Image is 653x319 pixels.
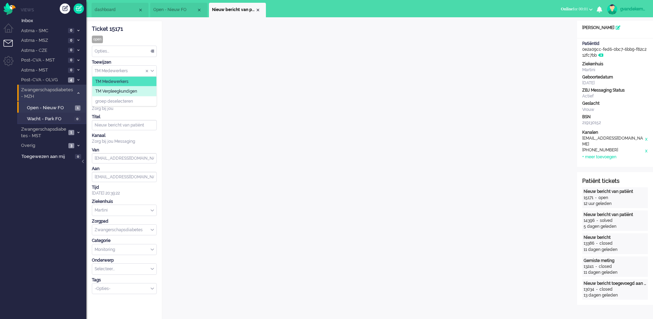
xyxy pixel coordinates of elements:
div: [EMAIL_ADDRESS][DOMAIN_NAME] [582,135,644,147]
div: Creëer ticket [60,3,70,14]
span: 0 [68,58,74,63]
span: Astma - MSZ [20,37,66,44]
div: open [92,36,103,43]
div: closed [599,287,613,292]
div: Close tab [255,7,261,13]
span: 0 [68,48,74,53]
span: Astma - MST [20,67,66,74]
div: Zorg bij jou Messaging [92,139,157,144]
div: - [594,241,599,246]
div: Titel [92,114,157,120]
div: ZBJ Messaging Status [582,87,648,93]
span: dashboard [95,7,138,13]
div: 15171 [584,195,593,201]
span: 1 [68,130,74,135]
span: 0 [74,116,80,122]
li: Dashboard [92,3,148,17]
span: Overig [20,142,66,149]
div: Zorg bij jou [92,106,157,112]
div: Vrouw [582,107,648,113]
img: avatar [607,4,617,15]
div: 11 dagen geleden [584,247,646,253]
div: + meer toevoegen [582,154,616,160]
li: Views [21,7,86,13]
div: Patiënt tickets [582,177,648,185]
li: TM Verpleegkundigen [92,86,156,96]
div: Close tab [196,7,202,13]
span: Wacht - Park FO [27,116,73,122]
div: x [644,135,648,147]
div: Geboortedatum [582,74,648,80]
li: 15171 [209,3,266,17]
div: Close tab [138,7,143,13]
div: Aan [92,166,157,172]
div: 14396 [584,218,595,224]
div: Onderwerp [92,257,157,263]
span: groep deselecteren [95,98,133,104]
span: Inbox [21,18,86,24]
div: solved [600,218,613,224]
span: TM Verpleegkundigen [95,88,137,94]
div: Select Tags [92,283,157,294]
div: Actief [582,93,648,99]
span: TM Medewerkers [95,78,128,84]
div: [DATE] 20:39:22 [92,185,157,196]
div: 5 dagen geleden [584,224,646,229]
span: for 00:01 [561,7,588,11]
div: 0e2a09cc-fed6-0bc7-6bb9-f82c212fc7bb [577,41,653,58]
div: Martini [582,67,648,73]
span: 0 [75,154,81,159]
span: Astma - SMC [20,28,66,34]
div: - [594,287,599,292]
div: 11 dagen geleden [584,270,646,275]
div: - [594,264,599,270]
span: Post-CVA - MST [20,57,66,64]
div: Ziekenhuis [582,61,648,67]
div: open [598,195,608,201]
div: Tags [92,277,157,283]
span: Astma - CZE [20,47,66,54]
div: - [593,195,598,201]
div: Nieuw bericht van patiënt [584,212,646,218]
li: Dashboard menu [3,24,19,39]
li: Onlinefor 00:01 [557,2,597,17]
div: 13386 [584,241,594,246]
body: Rich Text Area. Press ALT-0 for help. [3,3,401,15]
div: Categorie [92,238,157,244]
div: 12 uur geleden [584,201,646,207]
span: 0 [68,28,74,33]
a: Inbox [20,17,86,24]
li: groep deselecteren [92,96,156,106]
div: 13241 [584,264,594,270]
div: Ticket 15171 [92,25,157,33]
div: Zorgpad [92,218,157,224]
div: gvandekempe [620,6,646,12]
div: Tijd [92,185,157,190]
li: Tickets menu [3,40,19,55]
div: x [644,147,648,154]
span: 4 [68,77,74,83]
div: Van [92,147,157,153]
span: Zwangerschapsdiabetes - MZH [20,87,74,100]
div: 219130152 [582,120,648,126]
span: 0 [68,68,74,73]
span: Nieuw bericht van patiënt [212,7,255,13]
div: Geslacht [582,101,648,106]
div: 13 dagen geleden [584,292,646,298]
div: [PHONE_NUMBER] [582,147,644,154]
li: Admin menu [3,56,19,72]
a: Wacht - Park FO 0 [20,115,86,122]
a: Quick Ticket [74,3,84,14]
div: closed [599,241,613,246]
div: Nieuw bericht van patiënt [584,189,646,195]
div: [PERSON_NAME] [577,25,653,31]
a: Open - Nieuw FO 1 [20,104,86,111]
a: gvandekempe [606,4,646,15]
div: Ziekenhuis [92,199,157,205]
li: View [150,3,207,17]
div: 13034 [584,287,594,292]
div: - [595,218,600,224]
div: Kanalen [582,130,648,135]
div: closed [599,264,612,270]
span: 0 [68,38,74,43]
